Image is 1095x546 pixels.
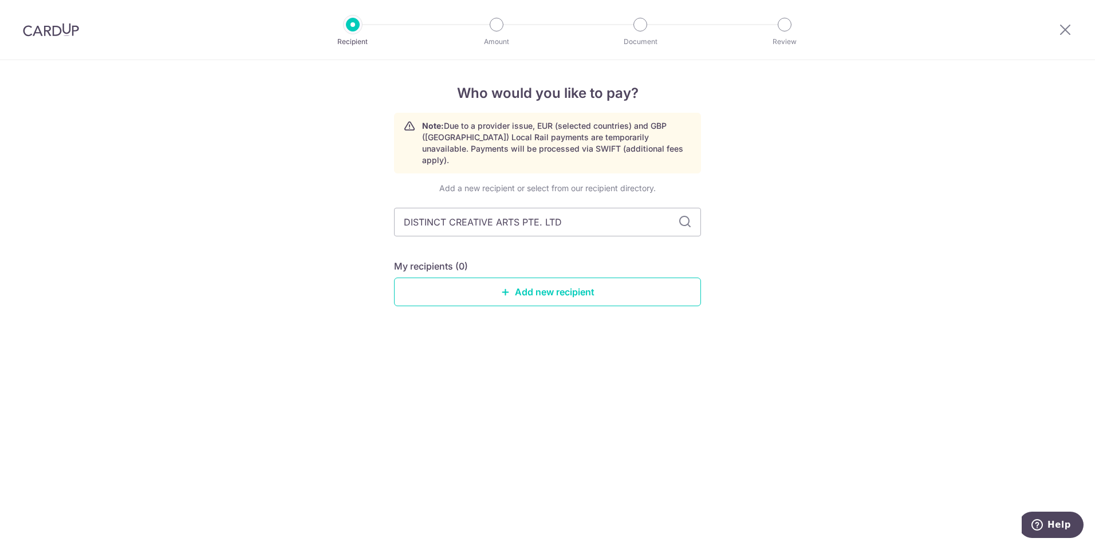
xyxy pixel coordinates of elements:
h5: My recipients (0) [394,259,468,273]
img: CardUp [23,23,79,37]
p: Review [742,36,827,48]
iframe: Opens a widget where you can find more information [1022,512,1084,540]
a: Add new recipient [394,278,701,306]
p: Amount [454,36,539,48]
input: Search for any recipient here [394,208,701,236]
div: Add a new recipient or select from our recipient directory. [394,183,701,194]
p: Recipient [310,36,395,48]
p: Document [598,36,683,48]
h4: Who would you like to pay? [394,83,701,104]
strong: Note: [422,121,444,130]
p: Due to a provider issue, EUR (selected countries) and GBP ([GEOGRAPHIC_DATA]) Local Rail payments... [422,120,691,166]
